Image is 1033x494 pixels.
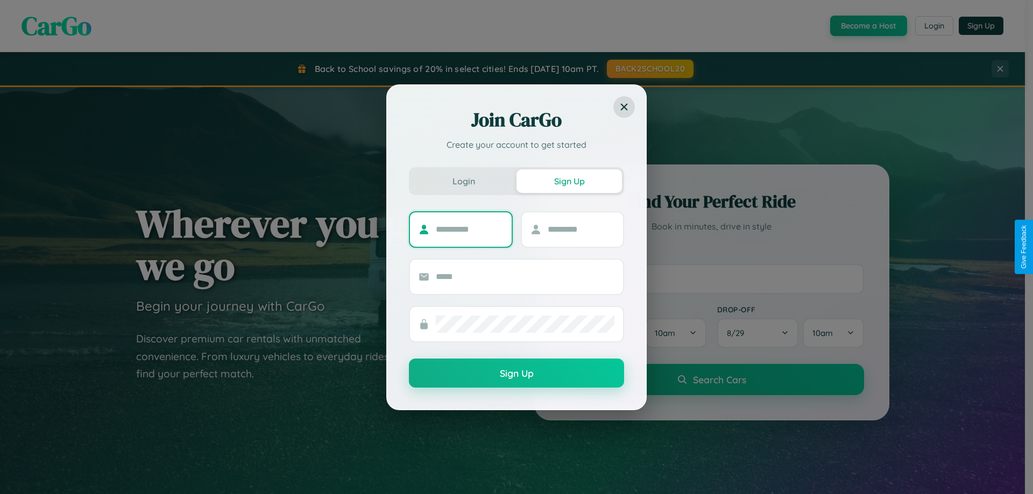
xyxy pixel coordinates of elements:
[409,138,624,151] p: Create your account to get started
[516,169,622,193] button: Sign Up
[1020,225,1028,269] div: Give Feedback
[409,359,624,388] button: Sign Up
[411,169,516,193] button: Login
[409,107,624,133] h2: Join CarGo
